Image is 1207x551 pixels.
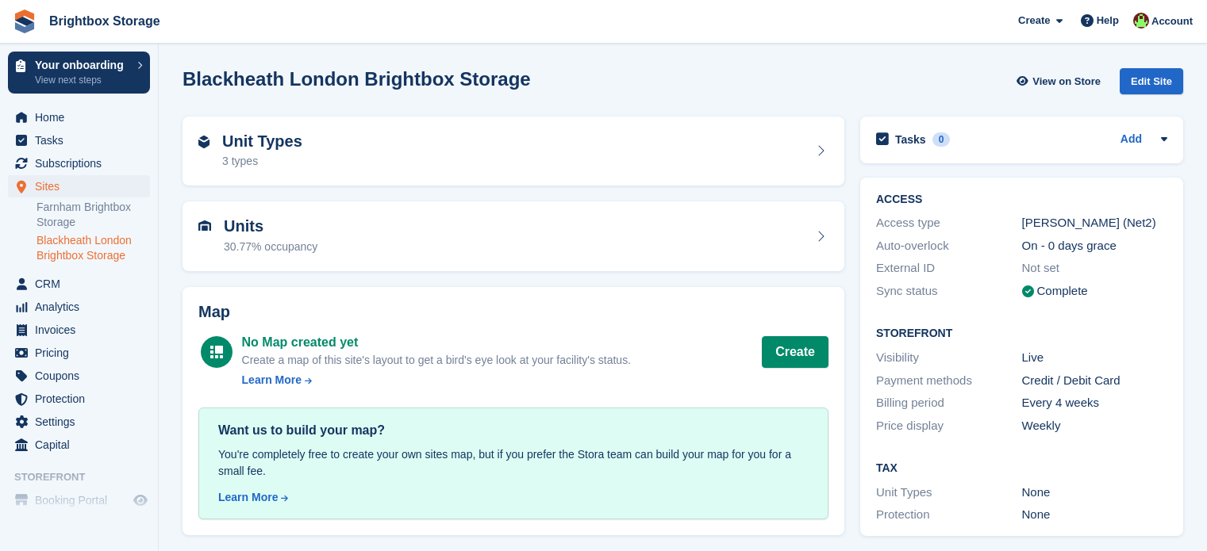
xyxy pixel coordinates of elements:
img: map-icn-white-8b231986280072e83805622d3debb4903e2986e43859118e7b4002611c8ef794.svg [210,346,223,358]
span: Account [1151,13,1193,29]
a: menu [8,152,150,174]
span: View on Store [1032,74,1101,90]
div: Not set [1022,259,1168,277]
span: Booking Portal [35,489,130,511]
span: Analytics [35,296,130,318]
img: stora-icon-8386f47178a22dfd0bd8f6a31ec36ba5ce8667c1dd55bd0f319d3a0aa187defe.svg [13,10,37,33]
div: Access type [876,214,1022,232]
div: Sync status [876,282,1022,300]
span: CRM [35,273,130,295]
button: Create [762,336,828,368]
a: View on Store [1014,68,1107,94]
div: 30.77% occupancy [224,239,317,255]
p: View next steps [35,73,129,87]
a: Preview store [131,491,150,510]
div: Live [1022,349,1168,367]
div: Weekly [1022,417,1168,435]
div: Every 4 weeks [1022,394,1168,412]
a: menu [8,411,150,433]
h2: Units [224,217,317,235]
h2: Map [198,303,828,321]
a: menu [8,489,150,511]
h2: Storefront [876,327,1167,340]
span: Home [35,106,130,128]
a: Learn More [242,372,631,388]
h2: Tax [876,462,1167,475]
span: Invoices [35,319,130,341]
img: Marlena [1133,13,1149,29]
div: Credit / Debit Card [1022,372,1168,390]
a: Blackheath London Brightbox Storage [37,233,150,263]
a: menu [8,296,150,318]
span: Sites [35,175,130,197]
div: Payment methods [876,372,1022,390]
div: Visibility [876,349,1022,367]
div: Protection [876,506,1022,524]
a: menu [8,434,150,456]
div: 3 types [222,153,302,170]
h2: Blackheath London Brightbox Storage [183,68,531,90]
a: Farnham Brightbox Storage [37,200,150,230]
a: Brightbox Storage [43,8,167,34]
div: Want us to build your map? [218,421,809,440]
a: menu [8,175,150,197]
div: Price display [876,417,1022,435]
div: Create a map of this site's layout to get a bird's eye look at your facility's status. [242,352,631,369]
h2: ACCESS [876,193,1167,206]
a: Unit Types 3 types [183,117,844,186]
div: Billing period [876,394,1022,412]
div: None [1022,506,1168,524]
div: [PERSON_NAME] (Net2) [1022,214,1168,232]
span: Create [1018,13,1050,29]
div: None [1022,484,1168,502]
h2: Tasks [895,132,926,147]
span: Help [1097,13,1119,29]
span: Protection [35,388,130,410]
a: Edit Site [1120,68,1183,101]
div: You're completely free to create your own sites map, but if you prefer the Stora team can build y... [218,446,809,480]
img: unit-type-icn-2b2737a686de81e16bb02015468b77c625bbabd49415b5ef34ead5e3b44a266d.svg [198,136,209,148]
span: Coupons [35,365,130,387]
div: 0 [932,132,951,147]
a: Add [1121,131,1142,149]
div: Unit Types [876,484,1022,502]
a: menu [8,365,150,387]
img: unit-icn-7be61d7bf1b0ce9d3e12c5938cc71ed9869f7b940bace4675aadf7bd6d80202e.svg [198,220,211,231]
span: Storefront [14,469,158,485]
a: menu [8,273,150,295]
div: External ID [876,259,1022,277]
span: Pricing [35,342,130,364]
div: Complete [1037,282,1088,300]
span: Tasks [35,129,130,151]
a: menu [8,319,150,341]
div: Edit Site [1120,68,1183,94]
a: Your onboarding View next steps [8,52,150,94]
div: Auto-overlock [876,237,1022,255]
div: No Map created yet [242,333,631,352]
a: menu [8,106,150,128]
a: Learn More [218,489,809,506]
a: menu [8,342,150,364]
p: Your onboarding [35,59,129,71]
h2: Unit Types [222,132,302,151]
a: menu [8,388,150,410]
a: menu [8,129,150,151]
span: Settings [35,411,130,433]
div: Learn More [218,489,278,506]
span: Subscriptions [35,152,130,174]
a: Units 30.77% occupancy [183,201,844,271]
div: Learn More [242,372,302,388]
div: On - 0 days grace [1022,237,1168,255]
span: Capital [35,434,130,456]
